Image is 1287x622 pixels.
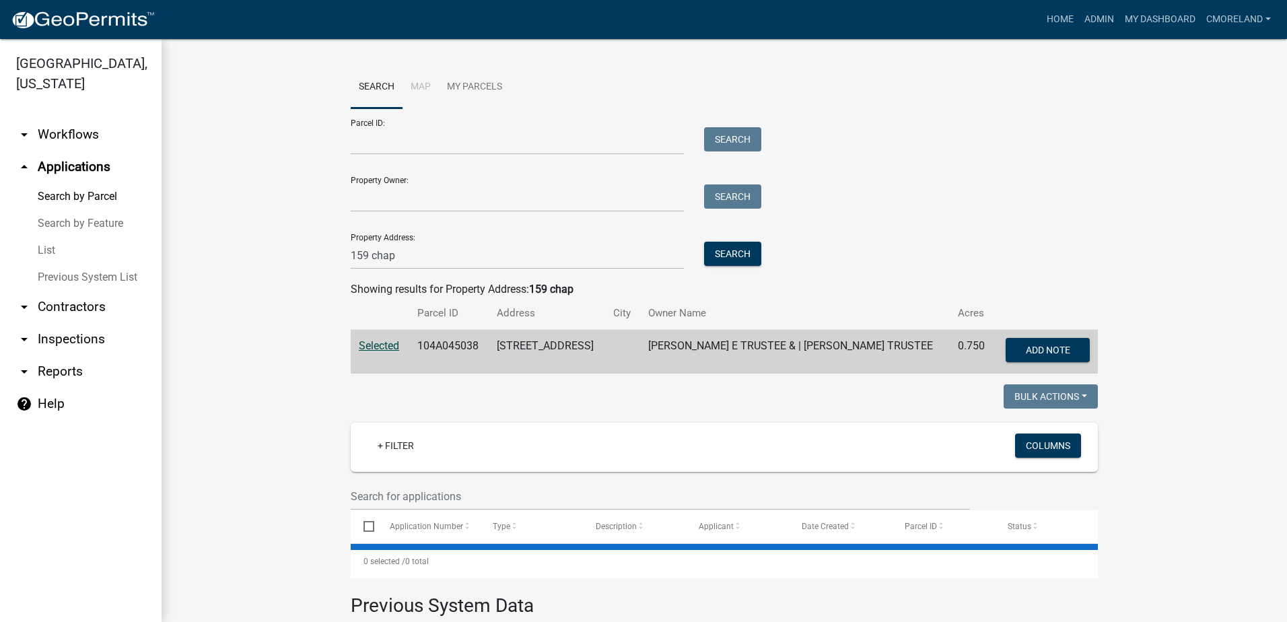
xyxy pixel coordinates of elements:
[529,283,573,296] strong: 159 chap
[16,396,32,412] i: help
[1025,345,1070,355] span: Add Note
[351,545,1098,578] div: 0 total
[376,510,479,543] datatable-header-cell: Application Number
[1004,384,1098,409] button: Bulk Actions
[596,522,637,531] span: Description
[704,127,761,151] button: Search
[704,242,761,266] button: Search
[995,510,1098,543] datatable-header-cell: Status
[583,510,686,543] datatable-header-cell: Description
[640,298,950,329] th: Owner Name
[686,510,789,543] datatable-header-cell: Applicant
[1201,7,1276,32] a: cmoreland
[789,510,892,543] datatable-header-cell: Date Created
[905,522,937,531] span: Parcel ID
[409,330,489,374] td: 104A045038
[493,522,510,531] span: Type
[16,331,32,347] i: arrow_drop_down
[16,364,32,380] i: arrow_drop_down
[704,184,761,209] button: Search
[359,339,399,352] a: Selected
[409,298,489,329] th: Parcel ID
[950,298,994,329] th: Acres
[605,298,640,329] th: City
[390,522,463,531] span: Application Number
[489,330,605,374] td: [STREET_ADDRESS]
[16,299,32,315] i: arrow_drop_down
[351,578,1098,620] h3: Previous System Data
[1006,338,1090,362] button: Add Note
[351,510,376,543] datatable-header-cell: Select
[363,557,405,566] span: 0 selected /
[699,522,734,531] span: Applicant
[489,298,605,329] th: Address
[16,127,32,143] i: arrow_drop_down
[950,330,994,374] td: 0.750
[892,510,995,543] datatable-header-cell: Parcel ID
[1119,7,1201,32] a: My Dashboard
[351,281,1098,298] div: Showing results for Property Address:
[802,522,849,531] span: Date Created
[640,330,950,374] td: [PERSON_NAME] E TRUSTEE & | [PERSON_NAME] TRUSTEE
[1008,522,1031,531] span: Status
[16,159,32,175] i: arrow_drop_up
[351,66,403,109] a: Search
[351,483,970,510] input: Search for applications
[439,66,510,109] a: My Parcels
[367,434,425,458] a: + Filter
[479,510,582,543] datatable-header-cell: Type
[1041,7,1079,32] a: Home
[1079,7,1119,32] a: Admin
[1015,434,1081,458] button: Columns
